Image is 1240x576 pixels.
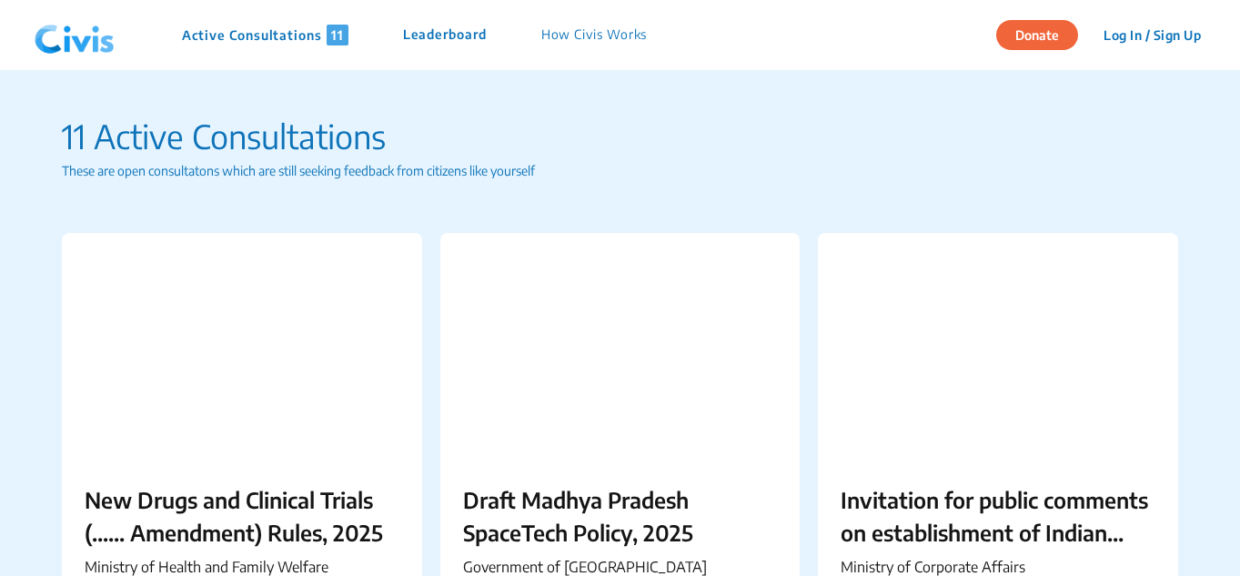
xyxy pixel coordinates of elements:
[841,483,1155,549] p: Invitation for public comments on establishment of Indian Multi-Disciplinary Partnership (MDP) firms
[62,112,1178,161] p: 11 Active Consultations
[62,161,1178,180] p: These are open consultatons which are still seeking feedback from citizens like yourself
[463,483,778,549] p: Draft Madhya Pradesh SpaceTech Policy, 2025
[541,25,648,45] p: How Civis Works
[327,25,348,45] span: 11
[182,25,348,45] p: Active Consultations
[27,8,122,63] img: navlogo.png
[996,25,1092,43] a: Donate
[996,20,1078,50] button: Donate
[1092,21,1213,49] button: Log In / Sign Up
[403,25,487,45] p: Leaderboard
[85,483,399,549] p: New Drugs and Clinical Trials (...... Amendment) Rules, 2025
